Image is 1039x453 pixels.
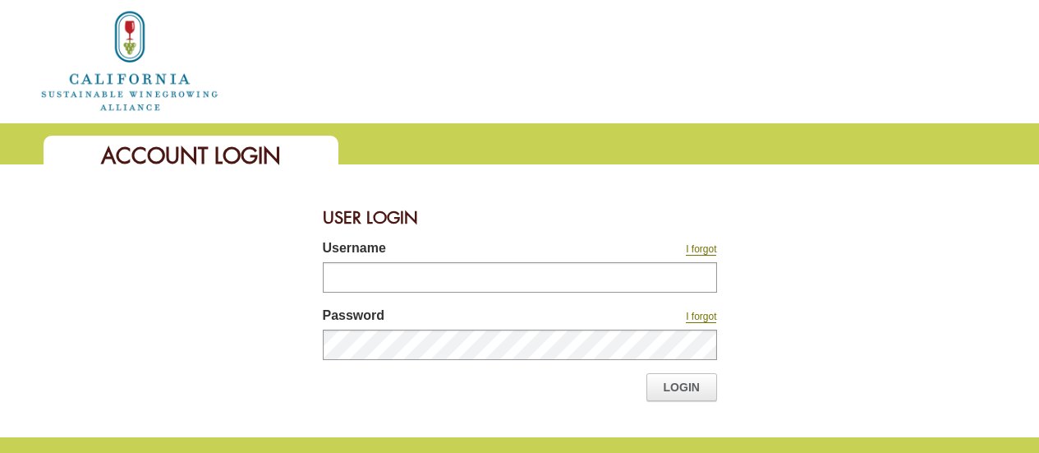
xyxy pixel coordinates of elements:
label: Username [323,238,577,262]
div: User Login [323,197,717,238]
a: Home [39,53,220,67]
a: I forgot [686,311,716,323]
label: Password [323,306,577,330]
img: logo_cswa2x.png [39,8,220,113]
a: Login [646,373,717,401]
span: Account Login [101,141,281,170]
a: I forgot [686,243,716,256]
